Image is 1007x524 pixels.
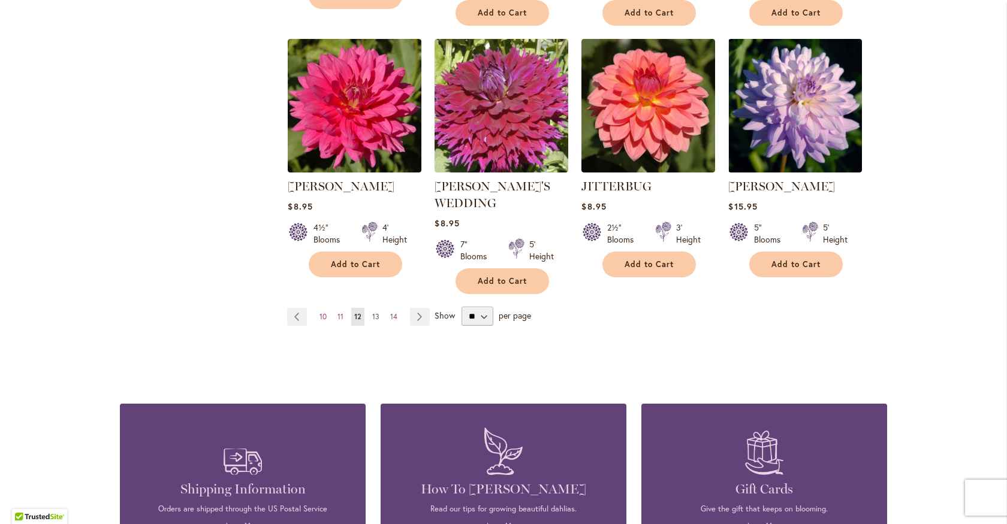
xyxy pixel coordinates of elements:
span: 12 [354,312,361,321]
p: Read our tips for growing beautiful dahlias. [399,504,608,514]
iframe: Launch Accessibility Center [9,481,43,515]
a: JORDAN NICOLE [728,163,862,175]
span: Add to Cart [625,259,674,269]
p: Give the gift that keeps on blooming. [659,504,869,514]
div: 2½" Blooms [607,222,641,246]
a: [PERSON_NAME] [288,179,394,193]
span: $8.95 [581,201,606,212]
img: Jennifer's Wedding [435,39,568,172]
span: Add to Cart [625,8,674,18]
span: Add to Cart [478,276,527,286]
span: $15.95 [728,201,757,212]
span: $8.95 [435,217,459,229]
a: 13 [369,308,382,326]
a: [PERSON_NAME] [728,179,835,193]
span: per page [499,310,531,321]
img: JITTERBUG [581,39,715,172]
div: 5' Height [823,222,848,246]
a: JITTERBUG [581,179,652,193]
a: 11 [334,308,346,326]
h4: How To [PERSON_NAME] [399,481,608,498]
span: Add to Cart [331,259,380,269]
button: Add to Cart [456,268,549,294]
div: 5' Height [529,238,554,262]
span: Add to Cart [771,8,821,18]
h4: Shipping Information [138,481,348,498]
span: 13 [372,312,379,321]
img: JORDAN NICOLE [728,39,862,172]
div: 3' Height [676,222,701,246]
a: 10 [316,308,330,326]
a: JITTERBUG [581,163,715,175]
p: Orders are shipped through the US Postal Service [138,504,348,514]
img: JENNA [288,39,421,172]
span: Show [435,310,455,321]
span: 10 [319,312,327,321]
a: JENNA [288,163,421,175]
span: 14 [390,312,397,321]
a: [PERSON_NAME]'S WEDDING [435,179,550,210]
button: Add to Cart [309,252,402,277]
span: 11 [337,312,343,321]
h4: Gift Cards [659,481,869,498]
a: 14 [387,308,400,326]
span: Add to Cart [771,259,821,269]
a: Jennifer's Wedding [435,163,568,175]
span: $8.95 [288,201,312,212]
div: 7" Blooms [460,238,494,262]
div: 4½" Blooms [313,222,347,246]
button: Add to Cart [749,252,843,277]
div: 4' Height [382,222,407,246]
button: Add to Cart [602,252,696,277]
div: 5" Blooms [754,222,788,246]
span: Add to Cart [478,8,527,18]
